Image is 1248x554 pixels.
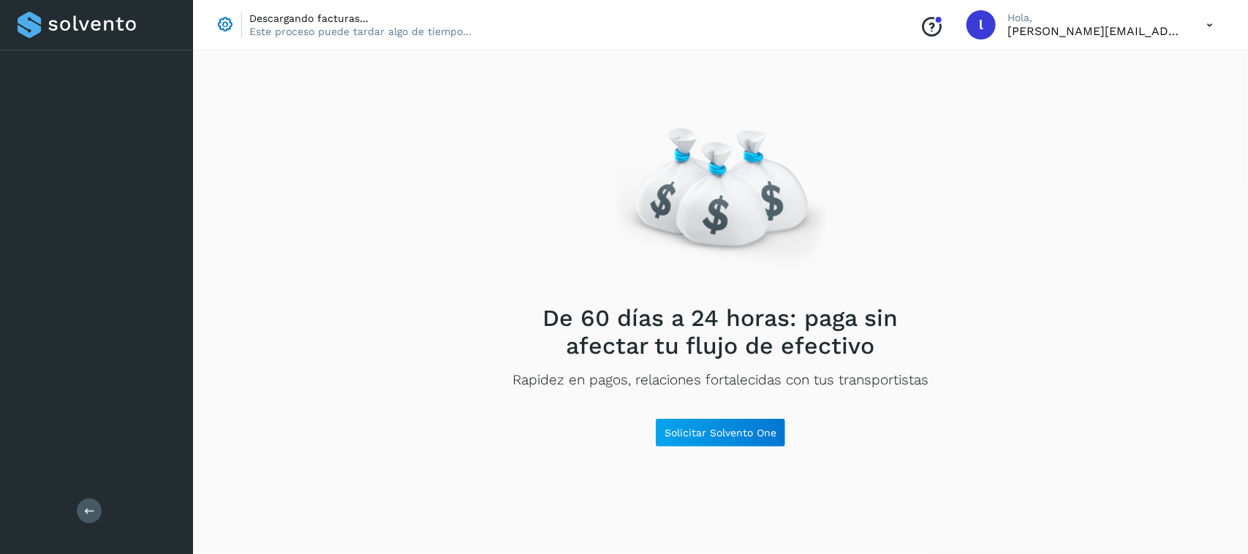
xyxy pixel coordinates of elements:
[513,304,929,360] h2: De 60 días a 24 horas: paga sin afectar tu flujo de efectivo
[594,78,847,292] img: Empty state image
[665,428,776,438] span: Solicitar Solvento One
[249,12,472,25] p: Descargando facturas...
[249,25,472,38] p: Este proceso puede tardar algo de tiempo...
[1007,24,1183,38] p: laura.cabrera@seacargo.com
[1007,12,1183,24] p: Hola,
[655,418,786,447] button: Solicitar Solvento One
[513,372,929,389] p: Rapidez en pagos, relaciones fortalecidas con tus transportistas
